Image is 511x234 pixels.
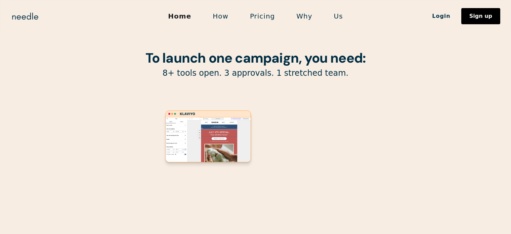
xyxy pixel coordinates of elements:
a: Us [323,9,354,23]
a: Login [421,10,461,22]
strong: To launch one campaign, you need: [145,49,366,67]
a: How [202,9,239,23]
p: 8+ tools open. 3 approvals. 1 stretched team. [84,68,427,78]
a: Pricing [239,9,286,23]
a: Why [286,9,323,23]
a: Sign up [461,8,500,24]
a: Home [157,9,202,23]
div: Sign up [469,13,492,19]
